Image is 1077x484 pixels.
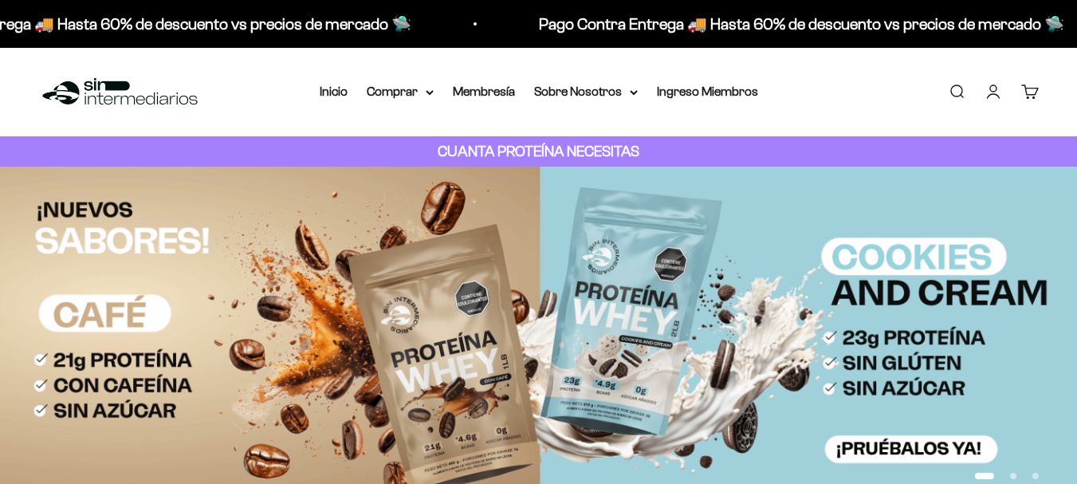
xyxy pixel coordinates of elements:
summary: Comprar [367,81,434,102]
a: Membresía [453,85,515,98]
a: Ingreso Miembros [657,85,758,98]
strong: CUANTA PROTEÍNA NECESITAS [438,143,639,159]
p: Pago Contra Entrega 🚚 Hasta 60% de descuento vs precios de mercado 🛸 [533,11,1059,37]
summary: Sobre Nosotros [534,81,638,102]
a: Inicio [320,85,348,98]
